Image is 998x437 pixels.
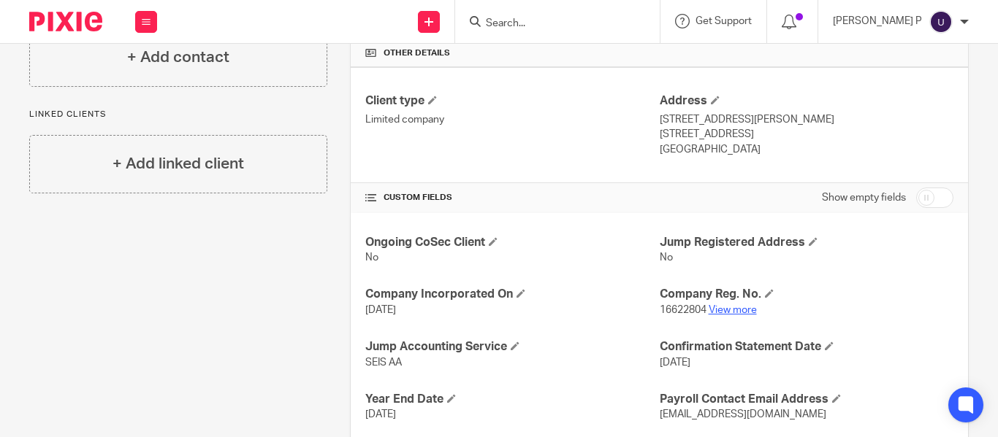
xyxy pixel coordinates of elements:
input: Search [484,18,616,31]
h4: Payroll Contact Email Address [660,392,953,407]
span: No [365,252,378,263]
h4: Company Incorporated On [365,287,659,302]
h4: + Add linked client [113,152,244,175]
span: [DATE] [365,409,396,419]
a: View more [709,305,757,315]
h4: Client type [365,93,659,109]
h4: Year End Date [365,392,659,407]
h4: CUSTOM FIELDS [365,192,659,204]
span: SEIS AA [365,357,402,368]
p: [PERSON_NAME] P [833,14,922,28]
img: svg%3E [929,10,953,34]
span: [DATE] [660,357,690,368]
h4: Jump Accounting Service [365,339,659,355]
h4: Address [660,93,953,109]
span: 16622804 [660,305,706,315]
p: [GEOGRAPHIC_DATA] [660,142,953,157]
h4: Company Reg. No. [660,287,953,302]
img: Pixie [29,12,102,31]
span: [EMAIL_ADDRESS][DOMAIN_NAME] [660,409,826,419]
h4: + Add contact [127,46,229,69]
span: Other details [384,47,450,59]
h4: Ongoing CoSec Client [365,235,659,250]
p: [STREET_ADDRESS][PERSON_NAME] [660,112,953,127]
label: Show empty fields [822,190,906,205]
p: Limited company [365,112,659,127]
span: No [660,252,673,263]
span: Get Support [696,16,752,26]
h4: Confirmation Statement Date [660,339,953,355]
p: [STREET_ADDRESS] [660,127,953,142]
h4: Jump Registered Address [660,235,953,250]
p: Linked clients [29,109,327,120]
span: [DATE] [365,305,396,315]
